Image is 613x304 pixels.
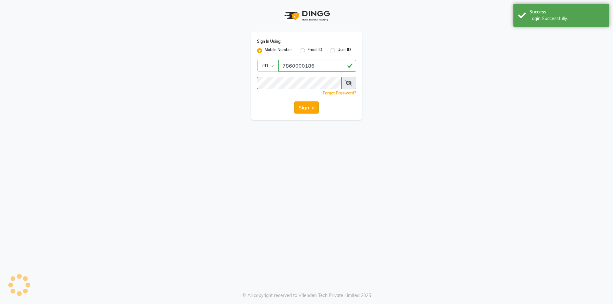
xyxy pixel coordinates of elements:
button: Sign In [294,101,319,114]
label: Mobile Number [265,47,292,55]
input: Username [278,60,356,72]
div: Login Successfully. [529,15,604,22]
label: User ID [337,47,351,55]
img: logo1.svg [281,6,332,25]
label: Email ID [307,47,322,55]
label: Sign In Using: [257,39,281,44]
div: Success [529,9,604,15]
input: Username [257,77,342,89]
a: Forgot Password? [323,91,356,95]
